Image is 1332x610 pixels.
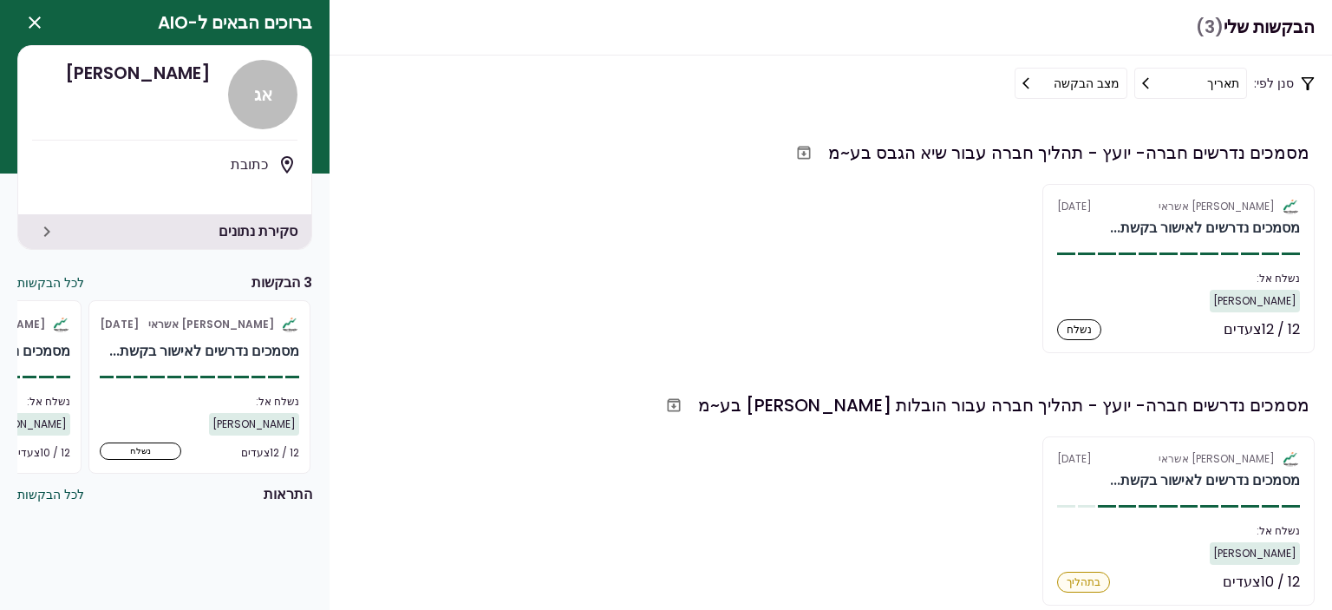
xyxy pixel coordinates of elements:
[1057,199,1300,214] div: [DATE]
[17,486,84,504] button: לכל הבקשות
[1057,451,1300,467] div: [DATE]
[1057,319,1101,340] div: נשלח
[1210,542,1300,565] div: [PERSON_NAME]
[17,274,84,292] button: לכל הבקשות
[788,137,819,168] button: העבר לארכיון
[228,60,297,129] div: א ג
[52,317,70,332] img: Partner logo
[148,312,274,338] div: [PERSON_NAME] אשראי
[241,443,299,463] div: 12 / 12 צעדים
[1057,271,1300,286] div: נשלח אל:
[32,217,62,246] button: סקירת נתונים
[1282,451,1300,467] img: Partner logo
[658,390,689,421] button: העבר לארכיון
[828,140,1309,166] div: מסמכים נדרשים חברה- יועץ - תהליך חברה עבור שיא הגבס בע~מ
[1110,470,1300,491] div: מסמכים נדרשים לאישור בקשת חברה- יועץ
[1134,68,1247,99] button: תאריך
[264,484,312,505] div: התראות
[1015,68,1127,99] button: מצב הבקשה
[1196,10,1315,45] h1: הבקשות שלי
[32,60,211,86] span: [PERSON_NAME]
[109,341,299,362] div: מסמכים נדרשים לאישור בקשת חברה- יועץ
[209,413,299,436] div: [PERSON_NAME]
[251,272,312,293] div: 3 הבקשות
[1110,218,1300,239] div: מסמכים נדרשים לאישור בקשת חברה- יועץ
[1223,572,1300,593] div: 12 / 10 צעדים
[158,10,312,36] span: ברוכים הבאים ל-AIO
[1159,199,1275,214] div: [PERSON_NAME] אשראי
[1224,319,1300,340] div: 12 / 12 צעדים
[100,312,299,338] div: [DATE]
[1196,10,1224,45] span: (3)
[17,5,52,40] button: Ok, close
[11,443,70,463] div: 12 / 10 צעדים
[100,394,299,410] div: נשלח אל:
[1159,451,1275,467] div: [PERSON_NAME] אשראי
[1282,199,1300,214] img: Partner logo
[100,443,181,460] div: נשלח
[1015,68,1315,99] div: סנן לפי:
[1057,572,1110,593] div: בתהליך
[698,392,1309,418] div: מסמכים נדרשים חברה- יועץ - תהליך חברה עבור הובלות [PERSON_NAME] בע~מ
[32,154,268,175] div: כתובת
[1057,523,1300,539] div: נשלח אל:
[18,214,311,249] div: סקירת נתונים
[1210,290,1300,312] div: [PERSON_NAME]
[281,317,299,332] img: Partner logo
[1207,74,1239,93] div: תאריך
